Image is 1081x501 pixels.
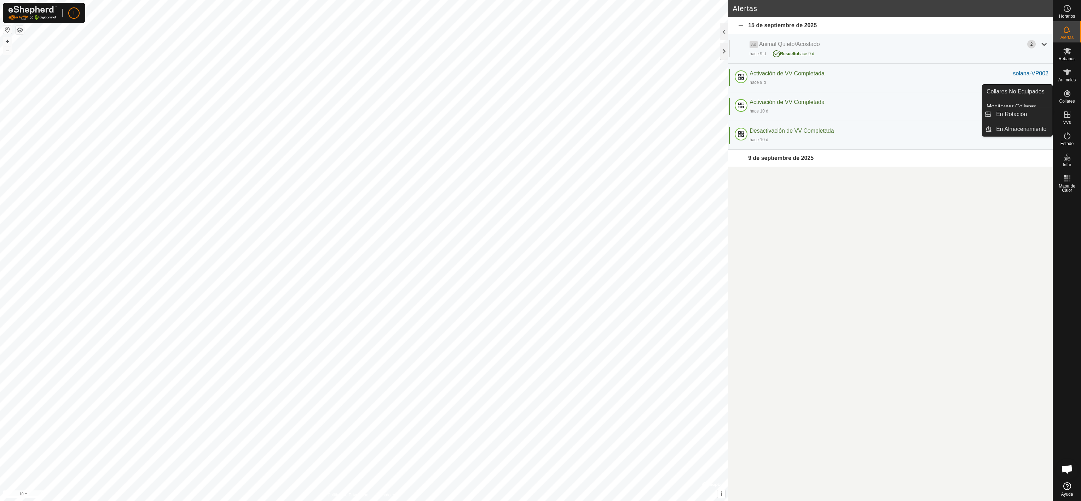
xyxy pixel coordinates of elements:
button: Capas del Mapa [16,26,24,34]
span: En Rotación [996,110,1027,119]
span: Mapa de Calor [1055,184,1079,192]
span: Rebaños [1058,57,1075,61]
span: Animal Quieto/Acostado [759,41,820,47]
a: Monitorear Collares [982,99,1052,114]
a: En Rotación [992,107,1052,121]
div: 15 de septiembre de 2025 [728,17,1053,34]
button: + [3,37,12,46]
div: hace 10 d [750,137,768,143]
span: Ayuda [1061,492,1073,496]
span: Ad [750,41,758,48]
div: 9 de septiembre de 2025 [728,150,1053,167]
h2: Alertas [733,4,1037,13]
a: Contáctenos [377,492,401,498]
span: Horarios [1059,14,1075,18]
div: hace 9 d [750,51,766,57]
a: En Almacenamiento [992,122,1052,136]
a: Collares No Equipados [982,85,1052,99]
span: I [73,9,75,17]
div: hace 9 d [750,79,766,86]
span: Monitorear Collares [987,102,1036,111]
span: En Almacenamiento [996,125,1046,133]
span: Estado [1060,142,1074,146]
div: hace 10 d [750,108,768,114]
span: Activación de VV Completada [750,70,825,76]
a: Política de Privacidad [328,492,368,498]
span: Animales [1058,78,1076,82]
span: Collares No Equipados [987,87,1045,96]
div: Chat abierto [1057,459,1078,480]
div: solana-VP002 [1013,69,1048,78]
button: – [3,46,12,55]
span: Infra [1063,163,1071,167]
a: Ayuda [1053,479,1081,499]
div: hace 9 d [773,48,814,57]
button: i [717,490,725,498]
span: VVs [1063,120,1071,125]
div: 2 [1027,40,1036,48]
span: i [721,491,722,497]
span: Collares [1059,99,1075,103]
span: Resuelto [780,51,798,56]
span: Alertas [1060,35,1074,40]
li: En Almacenamiento [982,122,1052,136]
button: Restablecer Mapa [3,25,12,34]
li: En Rotación [982,107,1052,121]
span: Activación de VV Completada [750,99,825,105]
img: Logo Gallagher [8,6,57,20]
span: Desactivación de VV Completada [750,128,834,134]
